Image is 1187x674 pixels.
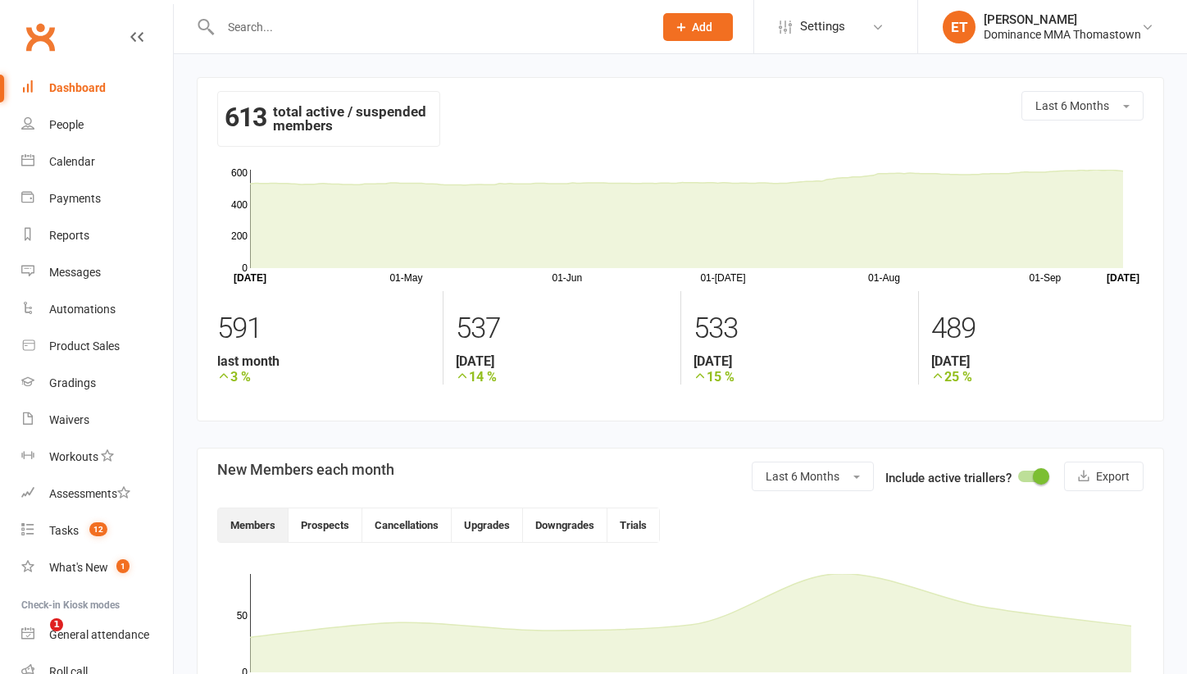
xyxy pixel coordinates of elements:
[1021,91,1144,121] button: Last 6 Months
[663,13,733,41] button: Add
[49,339,120,353] div: Product Sales
[49,192,101,205] div: Payments
[21,439,173,476] a: Workouts
[452,508,523,542] button: Upgrades
[49,450,98,463] div: Workouts
[766,470,839,483] span: Last 6 Months
[21,617,173,654] a: General attendance kiosk mode
[21,512,173,549] a: Tasks 12
[1035,99,1109,112] span: Last 6 Months
[362,508,452,542] button: Cancellations
[607,508,659,542] button: Trials
[694,304,906,353] div: 533
[21,402,173,439] a: Waivers
[49,413,89,426] div: Waivers
[21,328,173,365] a: Product Sales
[21,70,173,107] a: Dashboard
[16,618,56,658] iframe: Intercom live chat
[20,16,61,57] a: Clubworx
[89,522,107,536] span: 12
[218,508,289,542] button: Members
[692,20,712,34] span: Add
[21,549,173,586] a: What's New1
[456,304,668,353] div: 537
[1064,462,1144,491] button: Export
[49,524,79,537] div: Tasks
[943,11,976,43] div: ET
[931,353,1144,369] strong: [DATE]
[694,369,906,385] strong: 15 %
[49,376,96,389] div: Gradings
[217,304,430,353] div: 591
[931,304,1144,353] div: 489
[217,462,394,478] h3: New Members each month
[21,217,173,254] a: Reports
[21,143,173,180] a: Calendar
[116,559,130,573] span: 1
[49,487,130,500] div: Assessments
[217,91,440,147] div: total active / suspended members
[49,229,89,242] div: Reports
[800,8,845,45] span: Settings
[456,353,668,369] strong: [DATE]
[21,476,173,512] a: Assessments
[21,291,173,328] a: Automations
[49,118,84,131] div: People
[49,628,149,641] div: General attendance
[216,16,642,39] input: Search...
[984,27,1141,42] div: Dominance MMA Thomastown
[21,254,173,291] a: Messages
[21,107,173,143] a: People
[694,353,906,369] strong: [DATE]
[217,369,430,385] strong: 3 %
[21,365,173,402] a: Gradings
[752,462,874,491] button: Last 6 Months
[984,12,1141,27] div: [PERSON_NAME]
[49,155,95,168] div: Calendar
[49,266,101,279] div: Messages
[523,508,607,542] button: Downgrades
[49,561,108,574] div: What's New
[50,618,63,631] span: 1
[49,303,116,316] div: Automations
[217,353,430,369] strong: last month
[21,180,173,217] a: Payments
[49,81,106,94] div: Dashboard
[931,369,1144,385] strong: 25 %
[456,369,668,385] strong: 14 %
[885,468,1012,488] label: Include active triallers?
[289,508,362,542] button: Prospects
[225,105,266,130] strong: 613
